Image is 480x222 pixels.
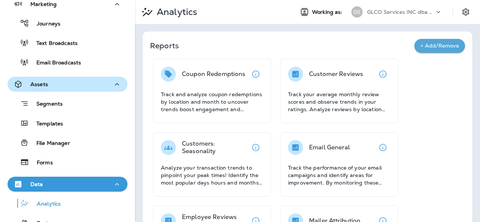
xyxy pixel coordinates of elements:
[150,40,414,51] p: Reports
[30,1,57,7] p: Marketing
[7,135,127,150] button: File Manager
[375,140,390,155] button: View details
[7,177,127,192] button: Data
[7,35,127,51] button: Text Broadcasts
[29,60,81,67] p: Email Broadcasts
[182,140,248,155] p: Customers: Seasonality
[29,101,63,108] p: Segments
[309,70,363,78] p: Customer Reviews
[414,39,465,53] button: + Add/Remove
[248,67,263,82] button: View details
[459,5,472,19] button: Settings
[7,195,127,211] button: Analytics
[29,159,53,167] p: Forms
[7,15,127,31] button: Journeys
[154,6,197,18] p: Analytics
[7,54,127,70] button: Email Broadcasts
[29,140,70,147] p: File Manager
[182,70,246,78] p: Coupon Redemptions
[375,67,390,82] button: View details
[29,201,61,208] p: Analytics
[161,91,263,113] p: Track and analyze coupon redemptions by location and month to uncover trends boost engagement and...
[161,164,263,186] p: Analyze your transaction trends to pinpoint your peak times! Identify the most popular days hours...
[351,6,363,18] div: GS
[29,40,78,47] p: Text Broadcasts
[7,115,127,131] button: Templates
[29,21,60,28] p: Journeys
[7,95,127,112] button: Segments
[30,81,48,87] p: Assets
[7,77,127,92] button: Assets
[30,181,43,187] p: Data
[312,9,344,15] span: Working as:
[288,91,390,113] p: Track your average monthly review scores and observe trends in your ratings. Analyze reviews by l...
[248,140,263,155] button: View details
[288,164,390,186] p: Track the performance of your email campaigns and identify areas for improvement. By monitoring t...
[29,121,63,128] p: Templates
[309,144,350,151] p: Email General
[367,9,435,15] p: GLCO Services INC dba Grease Monkey [US_STATE][GEOGRAPHIC_DATA]
[7,154,127,170] button: Forms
